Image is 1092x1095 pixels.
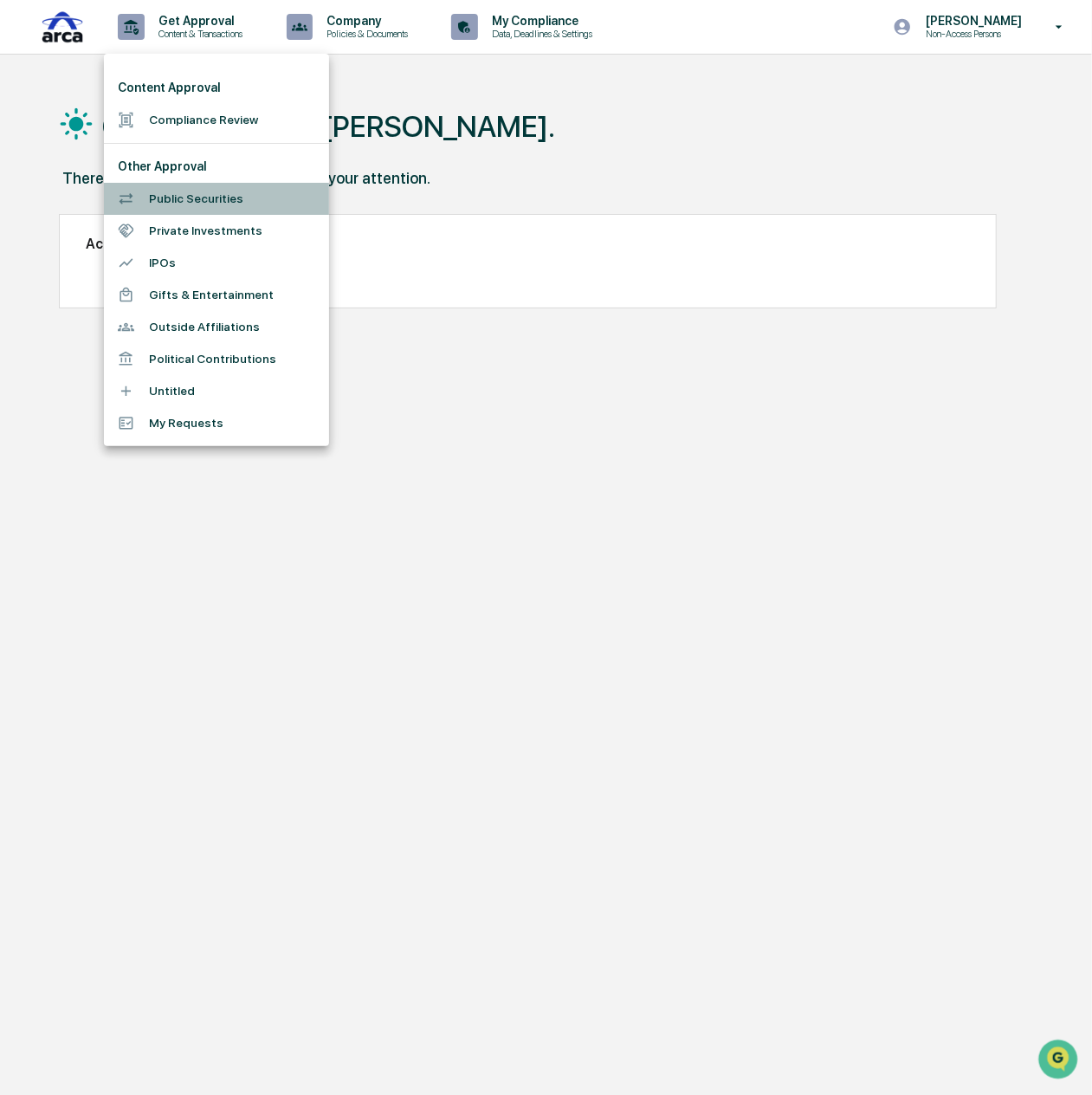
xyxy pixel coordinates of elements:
li: IPOs [104,247,329,279]
iframe: Open customer support [1037,1038,1083,1085]
button: Start new chat [294,532,315,553]
img: Go home [45,14,66,35]
div: Start new chat [59,527,284,544]
li: Compliance Review [104,104,329,136]
button: back [17,14,38,35]
img: 1746055101610-c473b297-6a78-478c-a979-82029cc54cd1 [17,527,48,558]
li: My Requests [104,407,329,439]
li: Private Investments [104,215,329,247]
li: Outside Affiliations [104,311,329,343]
li: Other Approval [104,151,329,183]
li: Public Securities [104,183,329,215]
div: We're available if you need us! [59,544,219,558]
li: Political Contributions [104,343,329,375]
li: Content Approval [104,72,329,104]
li: Untitled [104,375,329,407]
li: Gifts & Entertainment [104,279,329,311]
